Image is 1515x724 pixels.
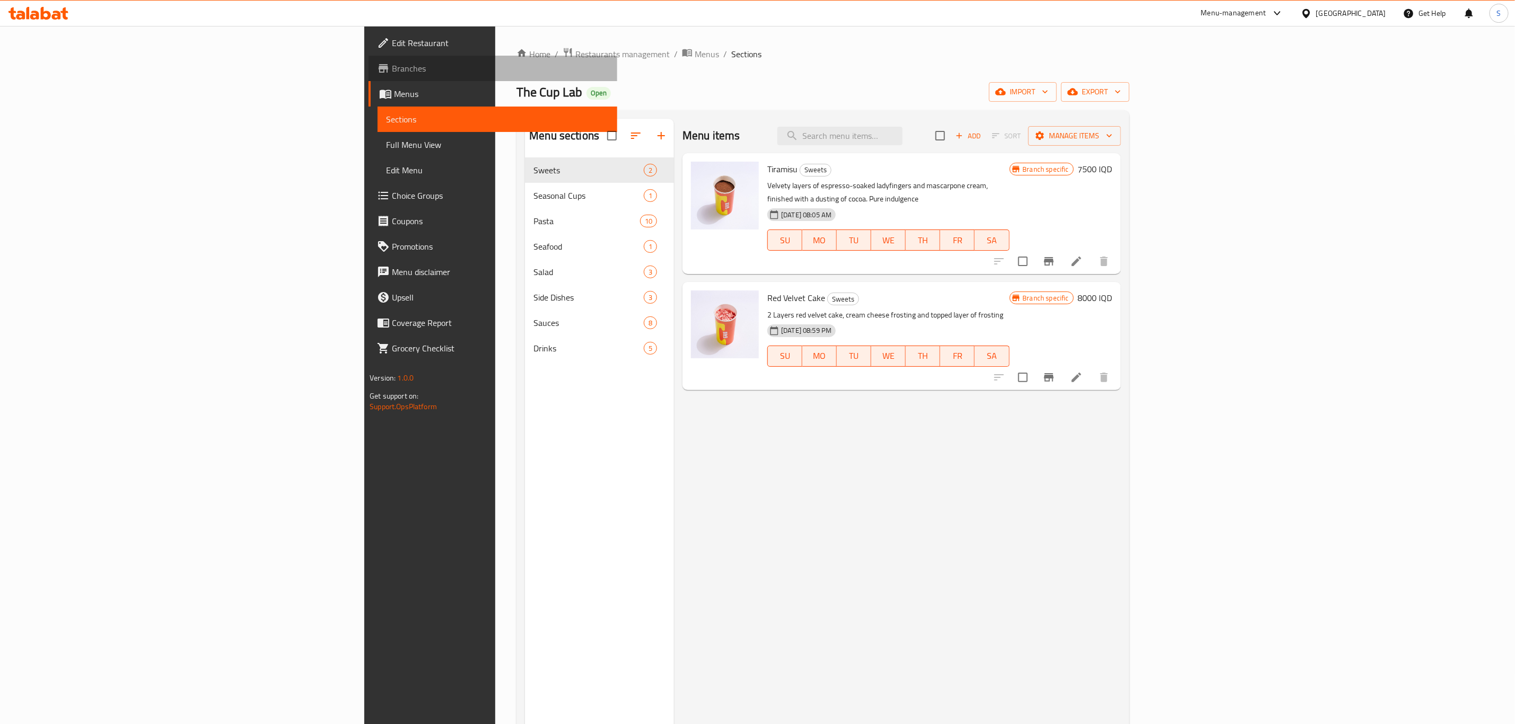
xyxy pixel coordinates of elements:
img: Red Velvet Cake [691,290,759,358]
span: Sweets [533,164,644,176]
button: TH [906,229,940,251]
div: items [644,266,657,278]
div: [GEOGRAPHIC_DATA] [1316,7,1386,19]
img: Tiramisu [691,162,759,229]
p: 2 Layers red velvet cake, cream cheese frosting and topped layer of frosting [767,308,1009,322]
a: Edit Restaurant [369,30,617,56]
span: [DATE] 08:05 AM [777,210,836,220]
a: Choice Groups [369,183,617,208]
span: Select all sections [601,125,623,147]
button: SU [767,346,802,367]
span: Coverage Report [392,316,609,329]
span: 3 [644,267,656,277]
div: Seafood1 [525,234,674,259]
a: Menus [682,47,719,61]
a: Branches [369,56,617,81]
span: Branch specific [1019,293,1073,303]
button: Branch-specific-item [1036,249,1062,274]
button: SA [975,229,1009,251]
span: TU [841,348,867,364]
button: MO [802,229,837,251]
h6: 8000 IQD [1078,290,1113,305]
div: items [644,316,657,329]
button: export [1061,82,1129,102]
span: S [1497,7,1501,19]
span: TU [841,233,867,248]
span: Full Menu View [386,138,609,151]
span: Pasta [533,215,640,227]
nav: breadcrumb [516,47,1129,61]
a: Full Menu View [378,132,617,157]
div: Seasonal Cups1 [525,183,674,208]
span: MO [807,348,833,364]
span: Grocery Checklist [392,342,609,355]
button: import [989,82,1057,102]
a: Menus [369,81,617,107]
span: Menus [695,48,719,60]
span: Sort sections [623,123,649,148]
span: import [997,85,1048,99]
span: SA [979,233,1005,248]
div: Side Dishes [533,291,644,304]
span: FR [944,233,970,248]
span: Salad [533,266,644,278]
div: items [640,215,657,227]
span: Add item [951,128,985,144]
a: Upsell [369,285,617,310]
span: Add [954,130,983,142]
span: WE [875,233,901,248]
span: Menus [394,87,609,100]
span: Edit Menu [386,164,609,176]
div: Sweets [827,293,859,305]
button: Add [951,128,985,144]
div: Sauces8 [525,310,674,335]
span: export [1070,85,1121,99]
span: Sections [731,48,761,60]
div: items [644,291,657,304]
span: Sections [386,113,609,126]
span: Manage items [1037,129,1113,143]
button: WE [871,346,906,367]
span: Seafood [533,240,644,253]
a: Grocery Checklist [369,335,617,361]
span: TH [910,348,936,364]
span: MO [807,233,833,248]
span: Tiramisu [767,161,798,177]
input: search [777,127,903,145]
span: 5 [644,343,656,354]
span: [DATE] 08:59 PM [777,325,836,335]
button: SA [975,346,1009,367]
span: Select to update [1012,250,1034,272]
div: Sweets2 [525,157,674,183]
div: items [644,342,657,355]
span: 1 [644,191,656,201]
li: / [723,48,727,60]
span: Menu disclaimer [392,266,609,278]
span: Upsell [392,291,609,304]
span: Choice Groups [392,189,609,202]
a: Edit menu item [1070,255,1083,268]
span: 8 [644,318,656,328]
span: Coupons [392,215,609,227]
span: Edit Restaurant [392,37,609,49]
div: Side Dishes3 [525,285,674,310]
span: SA [979,348,1005,364]
button: TU [837,346,871,367]
a: Edit menu item [1070,371,1083,384]
span: Sauces [533,316,644,329]
a: Menu disclaimer [369,259,617,285]
div: Drinks [533,342,644,355]
button: delete [1091,249,1117,274]
div: Sweets [800,164,831,176]
span: Version: [370,371,396,385]
div: items [644,164,657,176]
p: Velvety layers of espresso-soaked ladyfingers and mascarpone cream, finished with a dusting of co... [767,179,1009,206]
span: Restaurants management [575,48,670,60]
a: Promotions [369,234,617,259]
span: Select section first [985,128,1028,144]
button: WE [871,229,906,251]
